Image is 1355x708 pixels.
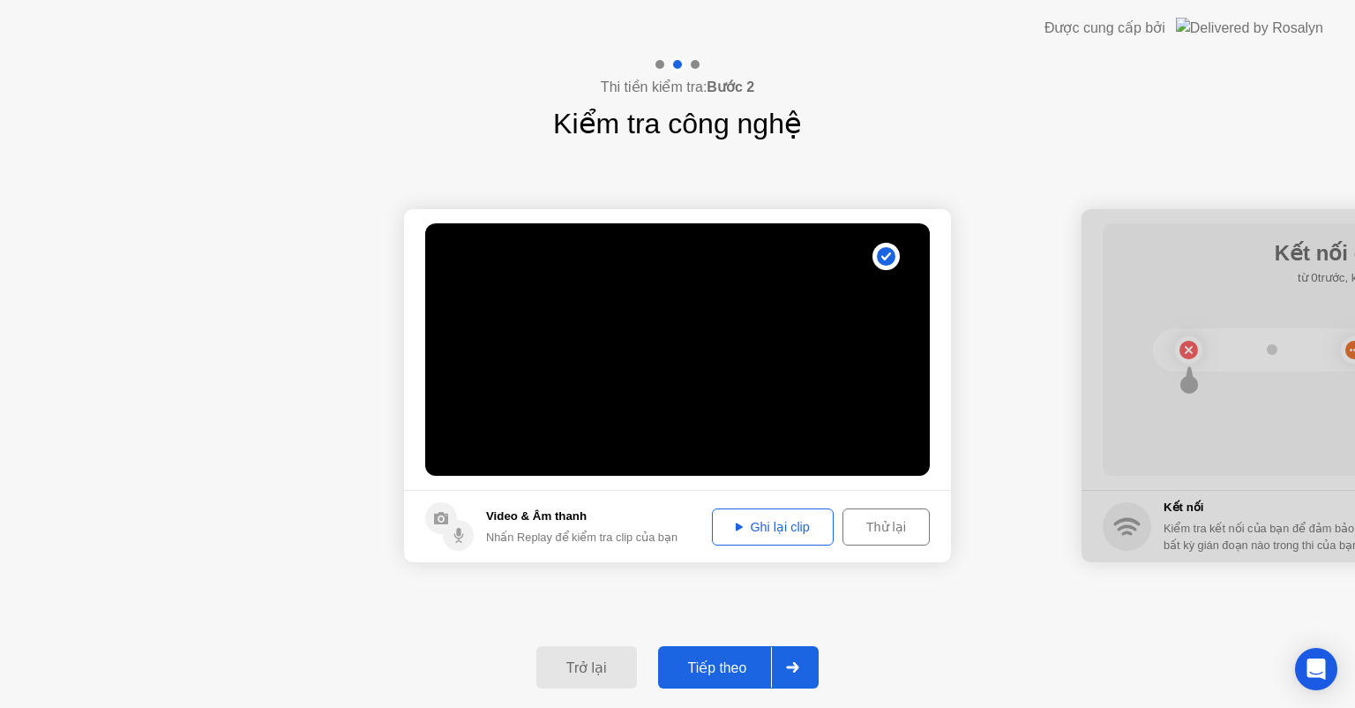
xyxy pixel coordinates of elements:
h4: Thi tiền kiểm tra: [601,77,754,98]
b: Bước 2 [707,79,754,94]
img: Delivered by Rosalyn [1176,18,1323,38]
button: Ghi lại clip [712,508,833,546]
button: Thử lại [842,508,930,546]
button: Trở lại [536,646,637,689]
div: Được cung cấp bởi [1044,18,1165,39]
div: Ghi lại clip [718,520,827,534]
div: Trở lại [542,659,632,676]
div: Nhấn Replay để kiểm tra clip của bạn [486,529,677,546]
div: Thử lại [849,520,924,534]
div: Open Intercom Messenger [1295,648,1337,690]
div: Tiếp theo [663,659,772,676]
button: Tiếp theo [658,646,820,689]
h5: Video & Âm thanh [486,508,677,525]
h1: Kiểm tra công nghệ [553,102,802,145]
